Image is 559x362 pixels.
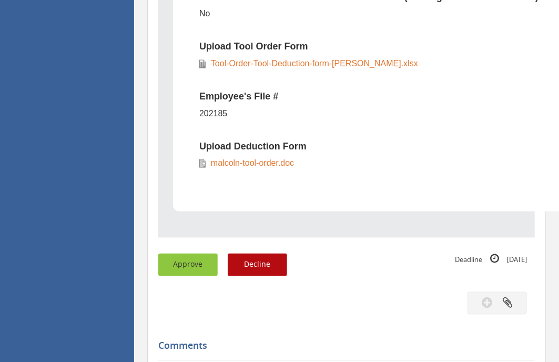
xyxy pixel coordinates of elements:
strong: Upload Tool Order Form [199,41,308,52]
strong: Upload Deduction Form [199,141,307,152]
button: Decline [228,254,287,276]
small: Deadline [DATE] [455,254,527,265]
strong: Employee's File # [199,91,278,102]
h5: Comments [158,341,527,351]
button: Approve [158,254,218,276]
a: malcoln-tool-order.doc [206,158,294,167]
a: Tool-Order-Tool-Deduction-form-[PERSON_NAME].xlsx [206,59,418,68]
